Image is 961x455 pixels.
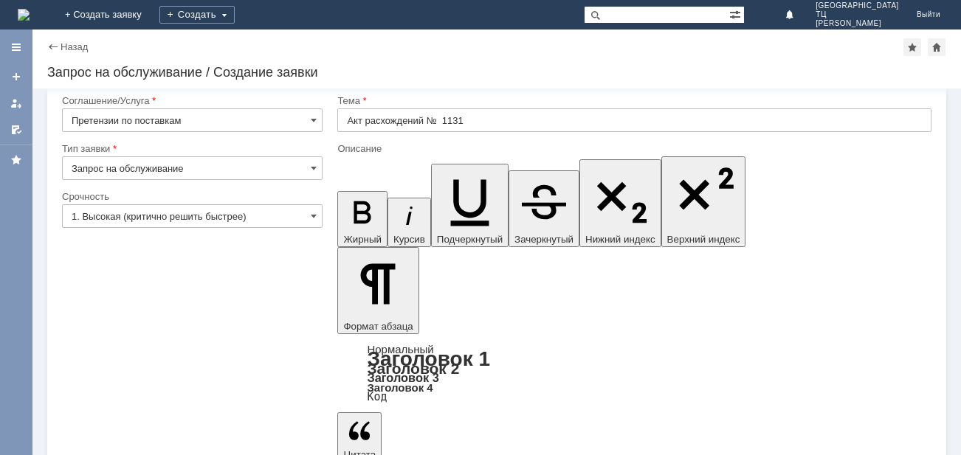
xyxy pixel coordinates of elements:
span: Формат абзаца [343,321,413,332]
div: Только по карандашам пересорт.Просьба исправить. [6,124,216,147]
div: Создать [159,6,235,24]
div: Формат абзаца [337,344,931,402]
a: Нормальный [367,343,433,355]
button: Курсив [387,198,431,247]
div: Срочность [62,192,320,201]
div: Добавить в избранное [903,38,921,56]
button: Жирный [337,191,387,247]
div: Тип заявки [62,144,320,153]
img: logo [18,9,30,21]
span: Верхний индекс [667,234,740,245]
a: Назад [61,41,88,52]
div: Сделать домашней страницей [928,38,945,56]
button: Зачеркнутый [509,170,579,247]
div: Соглашение/Услуга [62,96,320,105]
button: Подчеркнутый [431,164,509,247]
div: Добрый день! [6,6,216,18]
span: Курсив [393,234,425,245]
a: Код [367,390,387,403]
a: Заголовок 4 [367,381,433,394]
a: Заголовок 2 [367,360,459,377]
span: ТЦ [816,10,899,19]
div: Тема [337,96,929,105]
button: Верхний индекс [661,156,746,247]
a: Перейти на домашнюю страницу [18,9,30,21]
button: Нижний индекс [579,159,661,247]
div: В расхождениях отобразились пенка для умывания и жидкость для снятия лака.С ними нет расхождений ... [6,77,216,124]
span: Жирный [343,234,382,245]
span: [PERSON_NAME] [816,19,899,28]
a: Заголовок 3 [367,371,438,384]
a: Создать заявку [4,65,28,88]
span: Подчеркнутый [437,234,503,245]
div: Запрос на обслуживание / Создание заявки [47,65,946,80]
span: Зачеркнутый [514,234,573,245]
div: Описание [337,144,929,153]
div: Высылаем акт расхождений по накладной № 1131 [6,29,216,53]
span: [GEOGRAPHIC_DATA] [816,1,899,10]
a: Мои согласования [4,118,28,142]
a: Заголовок 1 [367,347,490,370]
button: Формат абзаца [337,247,418,334]
span: Нижний индекс [585,234,655,245]
span: Расширенный поиск [729,7,744,21]
a: Мои заявки [4,91,28,115]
